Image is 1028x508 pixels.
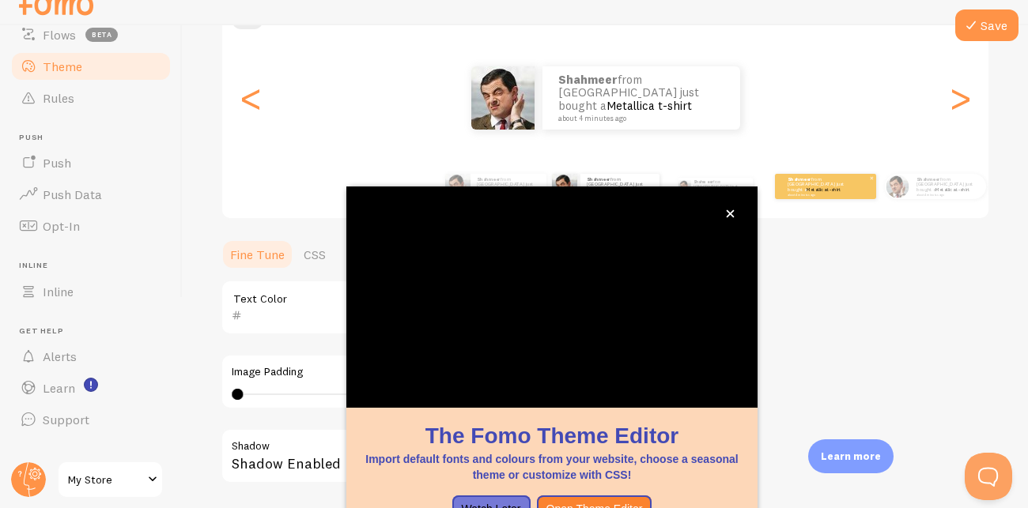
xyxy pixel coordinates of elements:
span: My Store [68,470,143,489]
label: Image Padding [232,365,684,379]
span: Alerts [43,348,77,364]
p: from [GEOGRAPHIC_DATA] just bought a [587,176,653,196]
h1: The Fomo Theme Editor [365,420,739,451]
img: Fomo [678,180,690,193]
a: Metallica t-shirt [807,186,841,193]
div: Learn more [808,439,894,473]
img: Fomo [445,174,471,199]
a: Push Data [9,179,172,210]
strong: Shahmeer [587,176,610,183]
a: Flows beta [9,19,172,51]
button: Save [955,9,1019,41]
span: Flows [43,27,76,43]
a: Fine Tune [221,239,294,270]
a: Metallica t-shirt [935,186,969,193]
span: beta [85,28,118,42]
a: CSS [294,239,335,270]
p: from [GEOGRAPHIC_DATA] just bought a [917,176,980,196]
span: Get Help [19,326,172,337]
span: Push Data [43,186,102,202]
span: Push [43,155,71,171]
span: Opt-In [43,218,80,234]
strong: Shahmeer [558,72,618,87]
small: about 4 minutes ago [788,193,849,196]
small: about 4 minutes ago [917,193,978,196]
a: My Store [57,461,164,499]
img: Fomo [471,66,535,130]
span: Learn [43,380,75,396]
span: Support [43,412,89,427]
span: Rules [43,90,74,106]
p: from [GEOGRAPHIC_DATA] just bought a [694,178,746,195]
div: Next slide [951,41,969,155]
a: Learn [9,372,172,404]
p: from [GEOGRAPHIC_DATA] just bought a [788,176,851,196]
strong: Shahmeer [477,176,501,183]
iframe: Help Scout Beacon - Open [965,453,1012,500]
div: Previous slide [241,41,260,155]
small: about 4 minutes ago [558,115,720,122]
span: Inline [19,261,172,271]
a: Rules [9,82,172,114]
p: Learn more [821,449,881,464]
span: Push [19,133,172,143]
strong: Shahmeer [788,176,811,183]
a: Metallica t-shirt [607,98,692,113]
button: close, [722,205,739,222]
a: Support [9,404,172,435]
p: from [GEOGRAPHIC_DATA] just bought a [477,176,540,196]
a: Opt-In [9,210,172,242]
img: Fomo [552,174,577,199]
span: Theme [43,58,82,74]
a: Alerts [9,341,172,372]
p: Import default fonts and colours from your website, choose a seasonal theme or customize with CSS! [365,451,739,483]
strong: Shahmeer [917,176,940,183]
a: Push [9,147,172,179]
svg: <p>Watch New Feature Tutorials!</p> [84,378,98,392]
a: Theme [9,51,172,82]
img: Fomo [886,175,909,198]
strong: Shahmeer [694,179,713,184]
p: from [GEOGRAPHIC_DATA] just bought a [558,73,724,122]
span: Inline [43,284,74,299]
a: Inline [9,276,172,307]
div: Shadow Enabled [221,428,695,486]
